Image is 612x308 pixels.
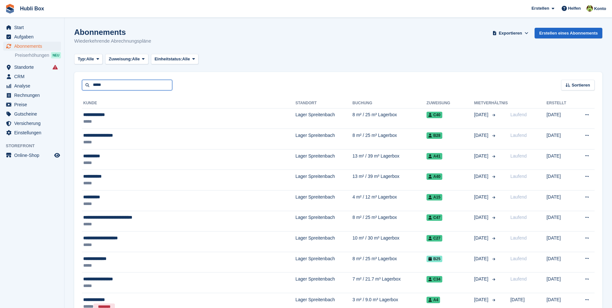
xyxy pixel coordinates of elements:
td: 8 m² / 25 m³ Lagerbox [353,211,427,231]
a: menu [3,81,61,90]
span: B25 [426,256,442,262]
td: [DATE] [547,231,575,252]
td: 13 m² / 39 m³ Lagerbox [353,149,427,170]
span: [DATE] [474,214,490,221]
span: Preise [14,100,53,109]
span: A41 [426,153,442,159]
th: Erstellt [547,98,575,108]
td: 8 m² / 25 m³ Lagerbox [353,252,427,272]
span: C34 [426,276,442,282]
span: Storefront [6,143,64,149]
td: [DATE] [547,272,575,293]
th: Kunde [82,98,296,108]
td: Lager Spreitenbach [296,170,353,190]
td: [DATE] [547,252,575,272]
span: CRM [14,72,53,81]
a: menu [3,42,61,51]
td: Lager Spreitenbach [296,149,353,170]
span: Laufend [510,235,527,241]
a: menu [3,128,61,137]
span: C27 [426,235,442,241]
span: C47 [426,214,442,221]
th: Buchung [353,98,427,108]
span: Laufend [510,133,527,138]
th: Mietverhältnis [474,98,508,108]
p: Wiederkehrende Abrechnungspläne [74,37,151,45]
span: Standorte [14,63,53,72]
a: menu [3,91,61,100]
a: menu [3,32,61,41]
td: 13 m² / 39 m³ Lagerbox [353,170,427,190]
button: Exportieren [491,28,530,38]
td: 8 m² / 25 m³ Lagerbox [353,108,427,129]
span: Einheitstatus: [155,56,182,62]
span: [DATE] [474,255,490,262]
span: [DATE] [474,276,490,282]
span: Laufend [510,276,527,282]
span: Versicherung [14,119,53,128]
td: [DATE] [547,149,575,170]
td: [DATE] [547,108,575,129]
span: B28 [426,132,442,139]
span: Start [14,23,53,32]
a: Hubli Box [17,3,47,14]
th: Standort [296,98,353,108]
td: [DATE] [547,170,575,190]
span: Sortieren [572,82,590,88]
span: Helfen [568,5,581,12]
span: Alle [86,56,94,62]
span: A40 [426,173,442,180]
a: Vorschau-Shop [53,151,61,159]
span: Typ: [78,56,86,62]
span: Alle [132,56,140,62]
span: Analyse [14,81,53,90]
td: [DATE] [547,211,575,231]
a: menu [3,119,61,128]
a: menu [3,109,61,118]
td: Lager Spreitenbach [296,129,353,149]
td: Lager Spreitenbach [296,211,353,231]
a: Preiserhöhungen NEU [15,52,61,59]
td: Lager Spreitenbach [296,231,353,252]
span: Alle [182,56,190,62]
span: Laufend [510,112,527,117]
span: C40 [426,112,442,118]
td: 10 m² / 30 m³ Lagerbox [353,231,427,252]
img: stora-icon-8386f47178a22dfd0bd8f6a31ec36ba5ce8667c1dd55bd0f319d3a0aa187defe.svg [5,4,15,14]
span: Rechnungen [14,91,53,100]
span: Laufend [510,174,527,179]
span: Zuweisung: [109,56,132,62]
div: NEU [51,52,61,58]
span: A4 [426,297,440,303]
span: Einstellungen [14,128,53,137]
td: Lager Spreitenbach [296,190,353,211]
i: Es sind Fehler bei der Synchronisierung von Smart-Einträgen aufgetreten [53,65,58,70]
span: Laufend [510,194,527,200]
a: Speisekarte [3,151,61,160]
span: Laufend [510,153,527,159]
a: menu [3,72,61,81]
td: Lager Spreitenbach [296,252,353,272]
span: [DATE] [474,296,490,303]
button: Einheitstatus: Alle [151,54,199,65]
span: [DATE] [474,111,490,118]
td: Lager Spreitenbach [296,272,353,293]
td: [DATE] [547,190,575,211]
td: 7 m² / 21.7 m³ Lagerbox [353,272,427,293]
span: [DATE] [510,297,525,302]
td: 4 m² / 12 m³ Lagerbox [353,190,427,211]
th: Zuweisung [426,98,474,108]
span: Gutscheine [14,109,53,118]
span: [DATE] [474,173,490,180]
span: [DATE] [474,194,490,200]
h1: Abonnements [74,28,151,36]
td: [DATE] [547,129,575,149]
span: Preiserhöhungen [15,52,49,58]
td: Lager Spreitenbach [296,108,353,129]
a: menu [3,63,61,72]
a: menu [3,23,61,32]
span: Exportieren [499,30,522,36]
span: [DATE] [474,132,490,139]
span: Laufend [510,256,527,261]
span: [DATE] [474,153,490,159]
